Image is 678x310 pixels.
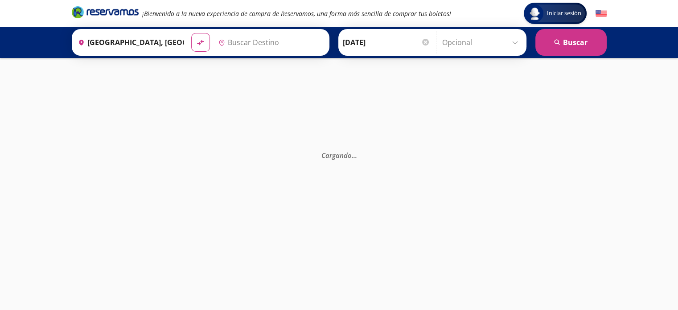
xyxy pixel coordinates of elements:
span: . [351,150,353,159]
span: Iniciar sesión [543,9,585,18]
a: Brand Logo [72,5,139,21]
input: Buscar Origen [74,31,184,54]
span: . [353,150,355,159]
button: English [596,8,607,19]
em: ¡Bienvenido a la nueva experiencia de compra de Reservamos, una forma más sencilla de comprar tus... [142,9,451,18]
input: Opcional [442,31,522,54]
i: Brand Logo [72,5,139,19]
em: Cargando [321,150,357,159]
span: . [355,150,357,159]
input: Buscar Destino [215,31,325,54]
button: Buscar [535,29,607,56]
input: Elegir Fecha [343,31,430,54]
